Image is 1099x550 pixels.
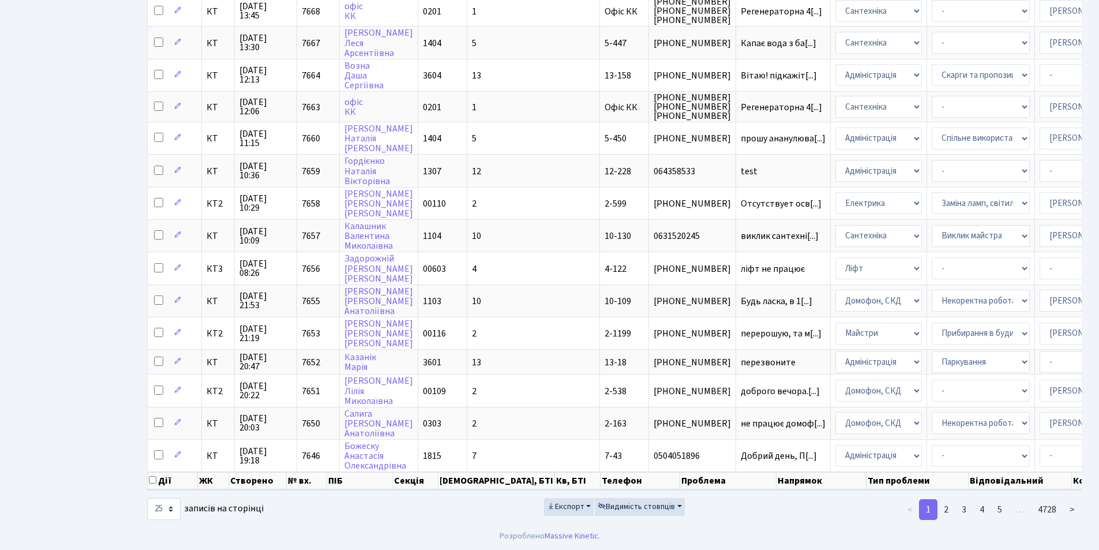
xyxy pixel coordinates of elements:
span: 7653 [302,327,320,340]
span: 1103 [423,295,441,308]
button: Експорт [544,498,594,516]
span: 10 [472,295,481,308]
span: 13-158 [605,69,631,82]
a: Задорожній[PERSON_NAME][PERSON_NAME] [344,253,413,285]
span: [DATE] 13:45 [239,2,292,20]
a: КазанікМарія [344,351,376,373]
th: ПІБ [327,472,393,489]
a: [PERSON_NAME][PERSON_NAME][PERSON_NAME] [344,188,413,220]
span: 7663 [302,101,320,114]
span: 00603 [423,263,446,275]
span: КТ [207,7,230,16]
span: 00110 [423,197,446,210]
span: доброго вечора.[...] [741,385,820,398]
span: [DATE] 10:29 [239,194,292,212]
span: [DATE] 20:47 [239,353,292,371]
span: 0201 [423,101,441,114]
span: 12-228 [605,165,631,178]
span: КТ2 [207,199,230,208]
span: Добрий день, П[...] [741,450,817,462]
span: 7-43 [605,450,622,462]
span: 7 [472,450,477,462]
span: 7650 [302,417,320,430]
span: Будь ласка, в 1[...] [741,295,812,308]
span: 7664 [302,69,320,82]
span: КТ [207,103,230,112]
a: 4728 [1031,499,1063,520]
th: Тип проблеми [867,472,969,489]
a: ВознаДашаСергіївна [344,59,384,92]
span: [DATE] 20:03 [239,414,292,432]
span: 5-450 [605,132,627,145]
span: [PHONE_NUMBER] [654,39,731,48]
span: 2-599 [605,197,627,210]
span: 10-130 [605,230,631,242]
span: Офіс КК [605,5,637,18]
span: [DATE] 21:19 [239,324,292,343]
span: перерошую, та м[...] [741,327,822,340]
span: [DATE] 12:13 [239,66,292,84]
span: прошу ананулюва[...] [741,132,826,145]
span: 7668 [302,5,320,18]
span: 7651 [302,385,320,398]
a: КалашникВалентинаМиколаївна [344,220,393,252]
span: 7657 [302,230,320,242]
span: [DATE] 20:22 [239,381,292,400]
span: [PHONE_NUMBER] [654,71,731,80]
span: 1 [472,101,477,114]
span: 0201 [423,5,441,18]
span: 064358533 [654,167,731,176]
span: КТ [207,358,230,367]
span: Вітаю! підкажіт[...] [741,69,817,82]
span: 1 [472,5,477,18]
th: [DEMOGRAPHIC_DATA], БТІ [438,472,555,489]
span: [PHONE_NUMBER] [654,329,731,338]
span: [PHONE_NUMBER] [654,358,731,367]
span: КТ3 [207,264,230,274]
span: 2 [472,385,477,398]
span: [PHONE_NUMBER] [PHONE_NUMBER] [PHONE_NUMBER] [654,93,731,121]
span: Видимість стовпців [598,501,675,512]
a: > [1063,499,1082,520]
span: 2-1199 [605,327,631,340]
label: записів на сторінці [147,498,264,520]
span: 7660 [302,132,320,145]
th: Створено [229,472,287,489]
span: КТ [207,297,230,306]
span: КТ [207,167,230,176]
span: 7655 [302,295,320,308]
span: [PHONE_NUMBER] [654,134,731,143]
a: 5 [991,499,1009,520]
a: [PERSON_NAME]ЛесяАрсентіївна [344,27,413,59]
span: КТ2 [207,387,230,396]
span: 10-109 [605,295,631,308]
span: КТ2 [207,329,230,338]
th: ЖК [198,472,229,489]
span: перезвоните [741,358,826,367]
span: 3604 [423,69,441,82]
span: [DATE] 13:30 [239,33,292,52]
span: 7659 [302,165,320,178]
th: Напрямок [777,472,866,489]
a: Салига[PERSON_NAME]Анатоліївна [344,407,413,440]
a: [PERSON_NAME]Наталія[PERSON_NAME] [344,122,413,155]
span: 1307 [423,165,441,178]
span: 12 [472,165,481,178]
a: ГордієнкоНаталіяВікторівна [344,155,390,188]
select: записів на сторінці [147,498,181,520]
span: [PHONE_NUMBER] [654,387,731,396]
span: 2-163 [605,417,627,430]
span: Отсутствует осв[...] [741,197,822,210]
span: КТ [207,451,230,461]
span: 4 [472,263,477,275]
span: Капає вода з ба[...] [741,37,816,50]
a: 1 [919,499,937,520]
span: КТ [207,71,230,80]
span: 13-18 [605,356,627,369]
th: Кв, БТІ [555,472,601,489]
span: 0303 [423,417,441,430]
a: БожескуАнастасіяОлександрівна [344,440,406,472]
span: Регенераторна 4[...] [741,101,822,114]
span: 5-447 [605,37,627,50]
a: [PERSON_NAME][PERSON_NAME][PERSON_NAME] [344,317,413,350]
